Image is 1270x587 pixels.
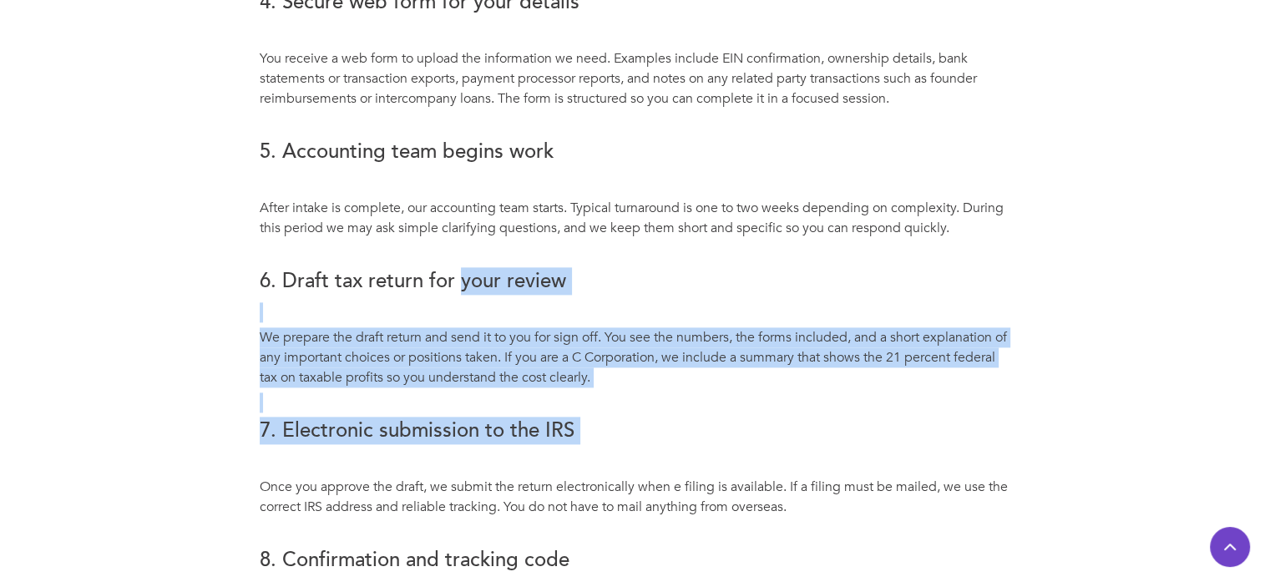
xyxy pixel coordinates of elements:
[260,23,1011,43] p: ‍
[260,243,1011,263] p: ‍
[260,302,1011,322] p: ‍
[260,173,1011,193] p: ‍
[260,417,1011,444] h3: 7. Electronic submission to the IRS
[260,48,1011,109] p: You receive a web form to upload the information we need. Examples include EIN confirmation, owne...
[260,477,1011,517] p: Once you approve the draft, we submit the return electronically when e filing is available. If a ...
[260,327,1011,387] p: We prepare the draft return and send it to you for sign off. You see the numbers, the forms inclu...
[260,392,1011,412] p: ‍
[260,114,1011,134] p: ‍
[260,522,1011,542] p: ‍
[260,139,1011,165] h3: 5. Accounting team begins work
[260,198,1011,238] p: After intake is complete, our accounting team starts. Typical turnaround is one to two weeks depe...
[260,268,1011,295] h3: 6. Draft tax return for your review
[260,452,1011,472] p: ‍
[260,547,1011,574] h3: 8. Confirmation and tracking code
